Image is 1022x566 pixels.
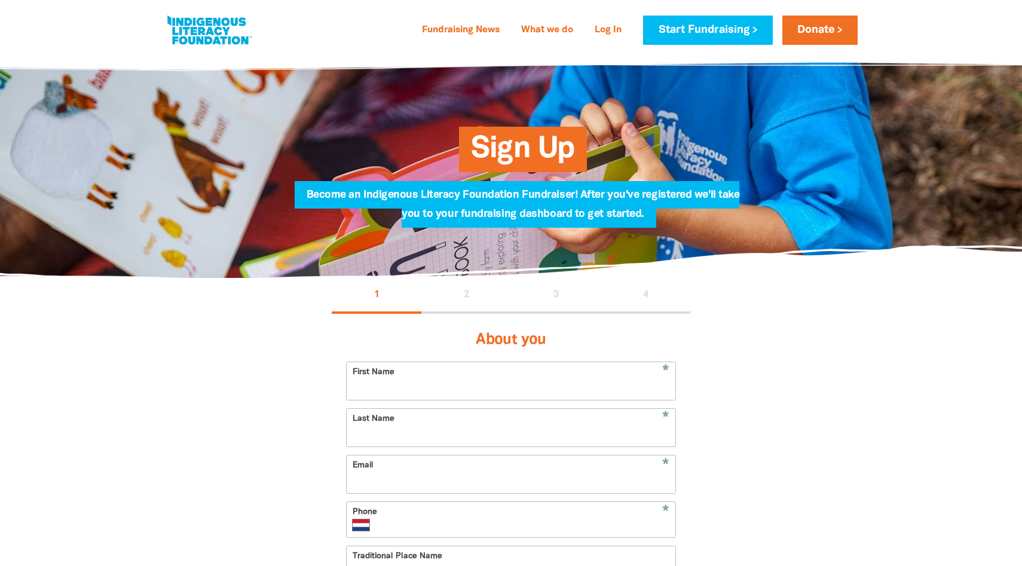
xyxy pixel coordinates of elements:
h3: About you [346,328,676,352]
a: What we do [514,21,580,40]
a: Start Fundraising [643,16,772,45]
a: Donate [782,16,858,45]
span: Become an Indigenous Literacy Foundation Fundraiser! After you've registered we'll take you to yo... [307,190,740,228]
i: Required [662,505,669,518]
span: Sign Up [471,136,575,172]
a: Log In [588,21,629,40]
a: Fundraising News [415,21,507,40]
